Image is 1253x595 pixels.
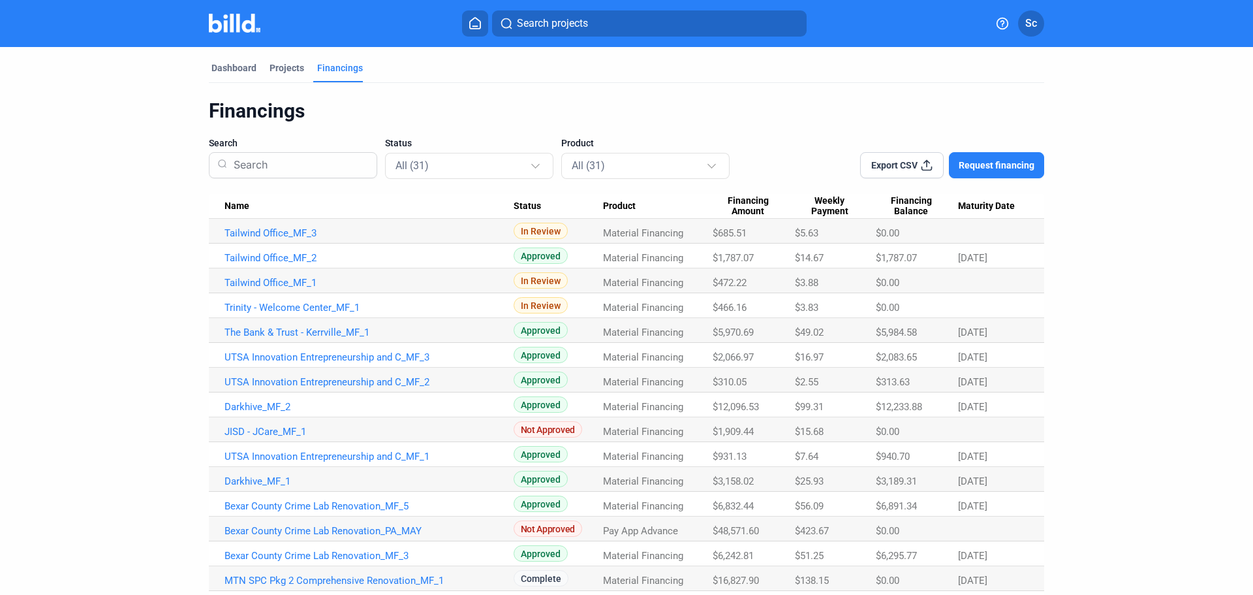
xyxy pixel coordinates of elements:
[795,277,818,289] span: $3.88
[224,475,514,487] a: Darkhive_MF_1
[713,401,759,413] span: $12,096.53
[514,446,568,462] span: Approved
[795,327,824,338] span: $49.02
[795,401,824,413] span: $99.31
[958,575,987,587] span: [DATE]
[514,322,568,338] span: Approved
[713,302,747,314] span: $466.16
[209,99,1044,123] div: Financings
[514,421,582,438] span: Not Approved
[224,426,514,438] a: JISD - JCare_MF_1
[224,575,514,587] a: MTN SPC Pkg 2 Comprehensive Renovation_MF_1
[561,137,594,150] span: Product
[713,351,754,363] span: $2,066.97
[514,248,568,264] span: Approved
[603,525,678,537] span: Pay App Advance
[603,327,683,338] span: Material Financing
[1018,10,1044,37] button: Sc
[514,372,568,388] span: Approved
[958,451,987,462] span: [DATE]
[876,550,917,562] span: $6,295.77
[385,137,412,150] span: Status
[514,521,582,537] span: Not Approved
[958,351,987,363] span: [DATE]
[713,327,754,338] span: $5,970.69
[514,272,568,289] span: In Review
[876,252,917,264] span: $1,787.07
[795,351,824,363] span: $16.97
[795,252,824,264] span: $14.67
[795,550,824,562] span: $51.25
[876,525,899,537] span: $0.00
[959,159,1034,172] span: Request financing
[603,351,683,363] span: Material Financing
[713,426,754,438] span: $1,909.44
[958,252,987,264] span: [DATE]
[958,327,987,338] span: [DATE]
[224,252,514,264] a: Tailwind Office_MF_2
[949,152,1044,178] button: Request financing
[395,159,429,172] mat-select-trigger: All (31)
[603,302,683,314] span: Material Financing
[603,227,683,239] span: Material Financing
[876,451,910,462] span: $940.70
[958,201,1029,212] div: Maturity Date
[713,550,754,562] span: $6,242.81
[514,347,568,363] span: Approved
[860,152,944,178] button: Export CSV
[713,525,759,537] span: $48,571.60
[224,201,514,212] div: Name
[514,545,568,562] span: Approved
[603,277,683,289] span: Material Financing
[224,327,514,338] a: The Bank & Trust - Kerrville_MF_1
[211,61,256,74] div: Dashboard
[603,376,683,388] span: Material Financing
[713,575,759,587] span: $16,827.90
[603,475,683,487] span: Material Financing
[876,195,946,217] span: Financing Balance
[224,201,249,212] span: Name
[514,201,541,212] span: Status
[317,61,363,74] div: Financings
[603,550,683,562] span: Material Financing
[514,570,568,587] span: Complete
[713,227,747,239] span: $685.51
[876,500,917,512] span: $6,891.34
[514,471,568,487] span: Approved
[492,10,807,37] button: Search projects
[876,376,910,388] span: $313.63
[876,475,917,487] span: $3,189.31
[795,575,829,587] span: $138.15
[224,351,514,363] a: UTSA Innovation Entrepreneurship and C_MF_3
[795,426,824,438] span: $15.68
[958,500,987,512] span: [DATE]
[958,475,987,487] span: [DATE]
[795,500,824,512] span: $56.09
[1025,16,1037,31] span: Sc
[713,252,754,264] span: $1,787.07
[876,426,899,438] span: $0.00
[958,550,987,562] span: [DATE]
[713,195,783,217] span: Financing Amount
[514,297,568,314] span: In Review
[876,351,917,363] span: $2,083.65
[224,550,514,562] a: Bexar County Crime Lab Renovation_MF_3
[795,475,824,487] span: $25.93
[876,575,899,587] span: $0.00
[517,16,588,31] span: Search projects
[795,227,818,239] span: $5.63
[209,14,260,33] img: Billd Company Logo
[876,302,899,314] span: $0.00
[224,277,514,289] a: Tailwind Office_MF_1
[603,252,683,264] span: Material Financing
[713,277,747,289] span: $472.22
[224,451,514,462] a: UTSA Innovation Entrepreneurship and C_MF_1
[224,525,514,537] a: Bexar County Crime Lab Renovation_PA_MAY
[209,137,238,150] span: Search
[795,376,818,388] span: $2.55
[876,227,899,239] span: $0.00
[514,496,568,512] span: Approved
[603,201,636,212] span: Product
[713,195,795,217] div: Financing Amount
[713,376,747,388] span: $310.05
